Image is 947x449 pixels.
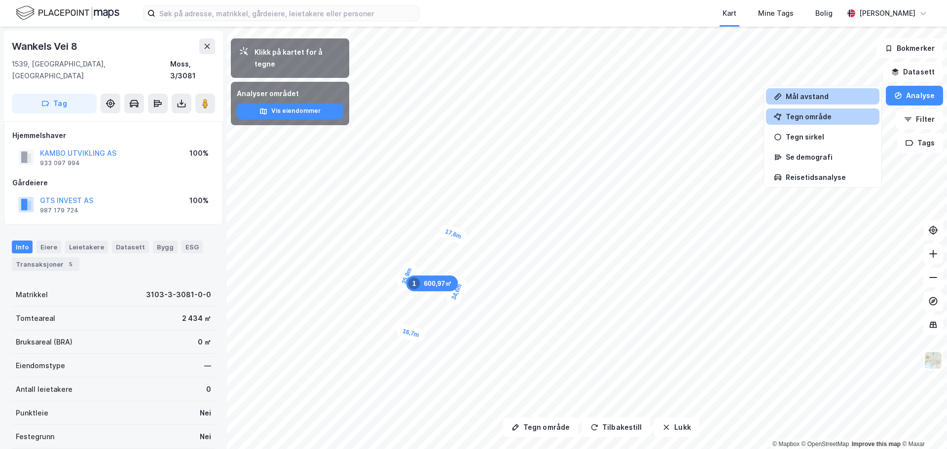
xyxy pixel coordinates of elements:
[786,153,872,161] div: Se demografi
[758,7,794,19] div: Mine Tags
[170,58,215,82] div: Moss, 3/3081
[12,38,79,54] div: Wankels Vei 8
[36,241,61,253] div: Eiere
[189,195,209,207] div: 100%
[786,133,872,141] div: Tegn sirkel
[66,259,75,269] div: 5
[924,351,943,370] img: Z
[182,241,203,253] div: ESG
[786,112,872,121] div: Tegn område
[12,58,170,82] div: 1539, [GEOGRAPHIC_DATA], [GEOGRAPHIC_DATA]
[437,223,469,245] div: Map marker
[146,289,211,301] div: 3103-3-3081-0-0
[16,312,55,324] div: Tomteareal
[237,88,343,100] div: Analyser området
[898,402,947,449] iframe: Chat Widget
[772,441,800,448] a: Mapbox
[112,241,149,253] div: Datasett
[12,177,215,189] div: Gårdeiere
[654,417,699,437] button: Lukk
[897,133,943,153] button: Tags
[12,130,215,141] div: Hjemmelshaver
[200,431,211,443] div: Nei
[444,276,469,308] div: Map marker
[16,4,119,22] img: logo.f888ab2527a4732fd821a326f86c7f29.svg
[16,360,65,372] div: Eiendomstype
[859,7,915,19] div: [PERSON_NAME]
[12,241,33,253] div: Info
[198,336,211,348] div: 0 ㎡
[786,173,872,181] div: Reisetidsanalyse
[395,323,426,344] div: Map marker
[206,383,211,395] div: 0
[16,336,73,348] div: Bruksareal (BRA)
[16,383,73,395] div: Antall leietakere
[204,360,211,372] div: —
[786,92,872,101] div: Mål avstand
[65,241,108,253] div: Leietakere
[801,441,849,448] a: OpenStreetMap
[40,207,78,214] div: 987 179 724
[815,7,833,19] div: Bolig
[12,94,97,113] button: Tag
[255,46,341,70] div: Klikk på kartet for å tegne
[155,6,419,21] input: Søk på adresse, matrikkel, gårdeiere, leietakere eller personer
[723,7,736,19] div: Kart
[852,441,901,448] a: Improve this map
[886,86,943,105] button: Analyse
[12,257,79,271] div: Transaksjoner
[582,417,650,437] button: Tilbakestill
[200,407,211,419] div: Nei
[16,431,54,443] div: Festegrunn
[876,38,943,58] button: Bokmerker
[182,312,211,324] div: 2 434 ㎡
[189,147,209,159] div: 100%
[40,159,80,167] div: 933 097 994
[408,277,420,289] div: 1
[395,260,419,292] div: Map marker
[898,402,947,449] div: Kontrollprogram for chat
[406,276,458,291] div: Map marker
[896,109,943,129] button: Filter
[883,62,943,82] button: Datasett
[237,104,343,119] button: Vis eiendommer
[16,289,48,301] div: Matrikkel
[16,407,48,419] div: Punktleie
[503,417,578,437] button: Tegn område
[153,241,178,253] div: Bygg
